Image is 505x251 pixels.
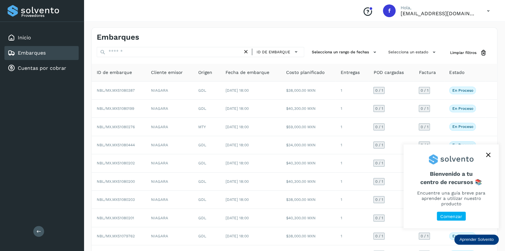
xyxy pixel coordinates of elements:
[97,125,135,129] span: NBL/MX.MX51080276
[193,118,220,136] td: MTY
[420,125,428,129] span: 0 / 1
[454,234,499,245] div: Aprender Solvento
[336,173,369,191] td: 1
[146,100,193,118] td: NIAGARA
[198,69,212,76] span: Origen
[146,118,193,136] td: NIAGARA
[281,136,335,154] td: $34,000.00 MXN
[452,143,473,147] p: En proceso
[97,197,135,202] span: NBL/MX.MX51080203
[452,234,473,238] p: En proceso
[336,227,369,245] td: 1
[281,82,335,100] td: $38,000.00 MXN
[309,47,381,57] button: Selecciona un rango de fechas
[445,47,492,59] button: Limpiar filtros
[255,47,301,56] button: ID de embarque
[226,88,249,93] span: [DATE] 18:00
[281,154,335,172] td: $40,300.00 MXN
[281,227,335,245] td: $38,000.00 MXN
[97,88,135,93] span: NBL/MX.MX51080387
[336,154,369,172] td: 1
[146,136,193,154] td: NIAGARA
[21,13,76,18] p: Proveedores
[419,69,436,76] span: Factura
[226,197,249,202] span: [DATE] 18:00
[146,209,193,227] td: NIAGARA
[193,82,220,100] td: GDL
[336,191,369,209] td: 1
[193,136,220,154] td: GDL
[452,106,473,111] p: En proceso
[226,234,249,238] span: [DATE] 18:00
[97,234,135,238] span: NBL/MX.MX51079762
[375,180,383,183] span: 0 / 1
[97,179,135,184] span: NBL/MX.MX51080200
[375,216,383,220] span: 0 / 1
[193,227,220,245] td: GDL
[226,179,249,184] span: [DATE] 18:00
[97,106,134,111] span: NBL/MX.MX51080199
[146,154,193,172] td: NIAGARA
[440,214,462,219] p: Comenzar
[4,46,79,60] div: Embarques
[257,49,290,55] span: ID de embarque
[97,216,134,220] span: NBL/MX.MX51080201
[449,69,464,76] span: Estado
[146,82,193,100] td: NIAGARA
[375,107,383,110] span: 0 / 1
[4,31,79,45] div: Inicio
[97,33,139,42] h4: Embarques
[281,100,335,118] td: $40,300.00 MXN
[151,69,183,76] span: Cliente emisor
[401,10,477,17] p: facturacion@logisticafbr.com.mx
[336,118,369,136] td: 1
[336,100,369,118] td: 1
[193,191,220,209] td: GDL
[226,216,249,220] span: [DATE] 18:00
[97,161,135,165] span: NBL/MX.MX51080202
[226,125,249,129] span: [DATE] 18:00
[4,61,79,75] div: Cuentas por cobrar
[281,173,335,191] td: $40,300.00 MXN
[193,173,220,191] td: GDL
[401,5,477,10] p: Hola,
[281,191,335,209] td: $38,000.00 MXN
[403,144,499,228] div: Aprender Solvento
[97,69,132,76] span: ID de embarque
[375,125,383,129] span: 0 / 1
[336,209,369,227] td: 1
[483,150,493,160] button: close,
[450,50,476,56] span: Limpiar filtros
[286,69,324,76] span: Costo planificado
[420,89,428,92] span: 0 / 1
[336,82,369,100] td: 1
[18,65,66,71] a: Cuentas por cobrar
[373,69,403,76] span: POD cargadas
[452,88,473,93] p: En proceso
[375,234,383,238] span: 0 / 1
[146,191,193,209] td: NIAGARA
[146,227,193,245] td: NIAGARA
[420,107,428,110] span: 0 / 1
[411,190,491,206] p: Encuentre una guía breve para aprender a utilizar nuestro producto
[226,106,249,111] span: [DATE] 18:00
[375,161,383,165] span: 0 / 1
[193,154,220,172] td: GDL
[146,173,193,191] td: NIAGARA
[281,118,335,136] td: $59,000.00 MXN
[226,143,249,147] span: [DATE] 18:00
[226,69,269,76] span: Fecha de embarque
[193,209,220,227] td: GDL
[18,50,46,56] a: Embarques
[386,47,440,57] button: Selecciona un estado
[452,124,473,129] p: En proceso
[459,237,494,242] p: Aprender Solvento
[375,198,383,201] span: 0 / 1
[411,170,491,185] span: Bienvenido a tu
[341,69,360,76] span: Entregas
[375,89,383,92] span: 0 / 1
[226,161,249,165] span: [DATE] 18:00
[281,209,335,227] td: $40,300.00 MXN
[336,136,369,154] td: 1
[420,143,428,147] span: 0 / 1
